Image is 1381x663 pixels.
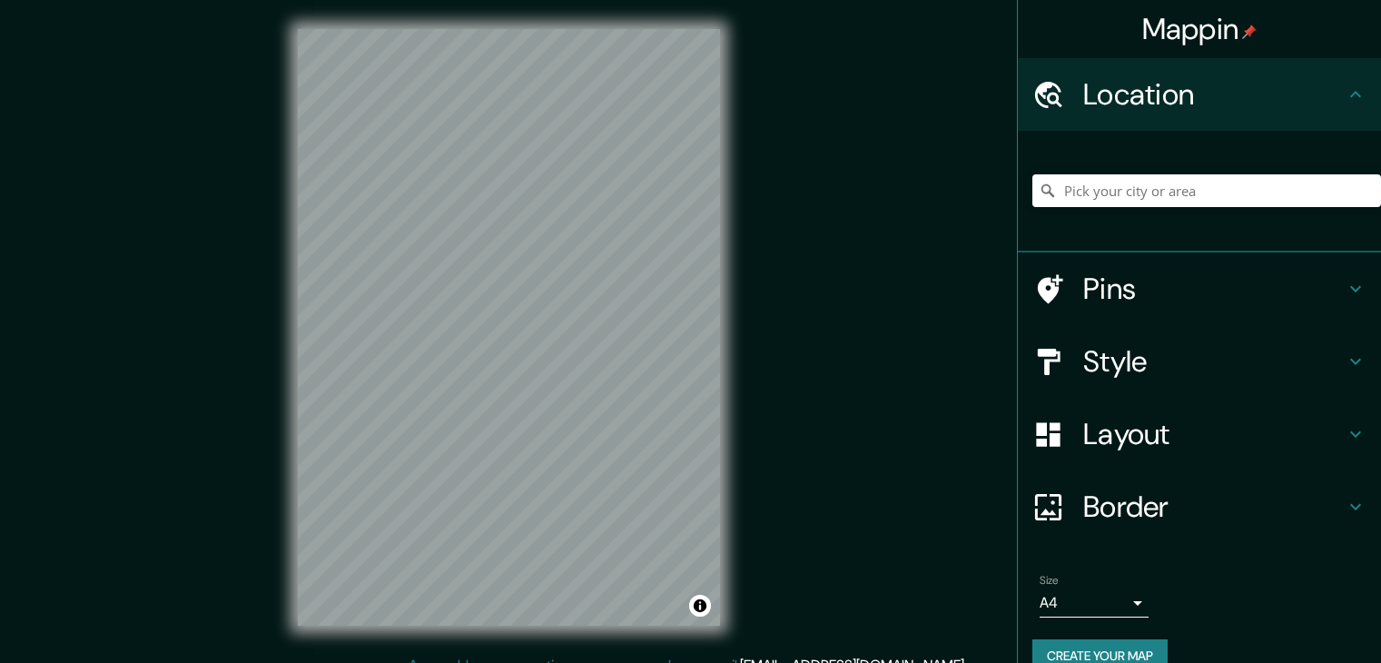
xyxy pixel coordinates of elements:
h4: Style [1083,343,1345,380]
h4: Mappin [1142,11,1258,47]
div: Style [1018,325,1381,398]
canvas: Map [298,29,720,626]
h4: Pins [1083,271,1345,307]
div: Location [1018,58,1381,131]
button: Toggle attribution [689,595,711,617]
div: Border [1018,470,1381,543]
div: A4 [1040,589,1149,618]
h4: Border [1083,489,1345,525]
input: Pick your city or area [1032,174,1381,207]
h4: Location [1083,76,1345,113]
label: Size [1040,573,1059,589]
div: Layout [1018,398,1381,470]
img: pin-icon.png [1242,25,1257,39]
h4: Layout [1083,416,1345,452]
div: Pins [1018,252,1381,325]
